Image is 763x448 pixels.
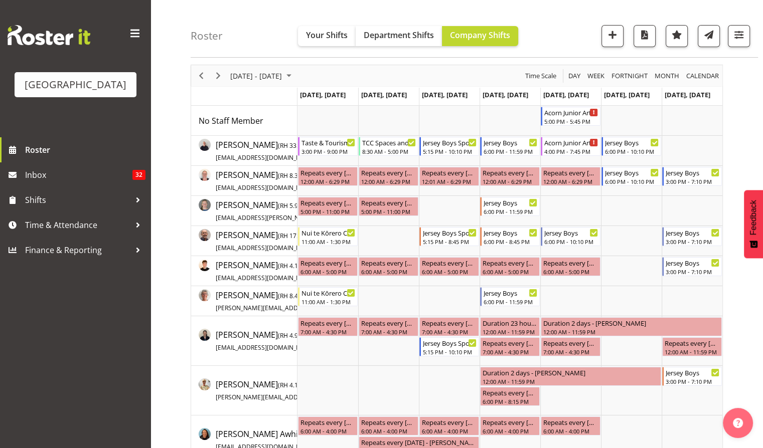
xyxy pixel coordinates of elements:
div: Aaron Smart"s event - Jersey Boys Sponsors Night Begin From Wednesday, September 10, 2025 at 5:15... [419,137,479,156]
a: [PERSON_NAME](RH 33.32)[EMAIL_ADDRESS][DOMAIN_NAME] [216,139,359,163]
img: help-xxl-2.png [733,418,743,428]
div: 6:00 AM - 5:00 PM [422,268,477,276]
span: Shifts [25,192,130,207]
span: [DATE], [DATE] [361,90,407,99]
div: Repeats every [DATE], [DATE], [DATE], [DATE] - [PERSON_NAME] [300,167,355,177]
div: 6:00 AM - 5:00 PM [300,268,355,276]
td: Aiddie Carnihan resource [191,166,297,196]
span: ( ) [278,331,303,340]
button: Download a PDF of the roster according to the set date range. [634,25,656,47]
div: Aiddie Carnihan"s event - Repeats every monday, tuesday, thursday, friday - Aiddie Carnihan Begin... [298,167,358,186]
span: ( ) [278,232,307,240]
div: Ailie Rundle"s event - Repeats every monday, tuesday - Ailie Rundle Begin From Monday, September ... [298,197,358,216]
div: Bobby-Lea Awhina Cassidy"s event - Repeats every monday, tuesday, thursday, friday, wednesday - B... [541,416,600,435]
div: 6:00 AM - 5:00 PM [543,268,598,276]
div: Alex Freeman"s event - Repeats every monday, tuesday, wednesday, thursday, friday - Alex Freeman ... [298,257,358,276]
div: Nui te Kōrero Cargo Shed Lunch Rush [301,288,355,298]
span: RH 33.32 [280,141,305,150]
span: [PERSON_NAME][EMAIL_ADDRESS][DOMAIN_NAME] [216,393,363,401]
div: Repeats every [DATE], [DATE], [DATE], [DATE], [DATE] - [PERSON_NAME] [361,258,416,268]
div: Amy Duncanson"s event - Repeats every monday, tuesday, wednesday, thursday, friday - Amy Duncanso... [480,337,540,356]
div: Bobby-Lea Awhina Cassidy"s event - Repeats every monday, tuesday, thursday, friday, wednesday - B... [298,416,358,435]
a: [PERSON_NAME](RH 4.17)[EMAIL_ADDRESS][DOMAIN_NAME] [216,259,356,283]
div: [GEOGRAPHIC_DATA] [25,77,126,92]
span: No Staff Member [199,115,263,126]
div: Alex Freeman"s event - Repeats every monday, tuesday, wednesday, thursday, friday - Alex Freeman ... [419,257,479,276]
div: Alex Freeman"s event - Repeats every monday, tuesday, wednesday, thursday, friday - Alex Freeman ... [359,257,418,276]
td: No Staff Member resource [191,106,297,136]
div: Amanda Clark"s event - Nui te Kōrero Cargo Shed Lunch Rush Begin From Monday, September 8, 2025 a... [298,287,358,306]
a: [PERSON_NAME](RH 8.34)[EMAIL_ADDRESS][DOMAIN_NAME] [216,169,356,193]
div: 12:00 AM - 11:59 PM [543,328,719,336]
span: [EMAIL_ADDRESS][DOMAIN_NAME] [216,183,316,192]
div: Aaron Smart"s event - Taste & Tourism. Balcony Room Begin From Monday, September 8, 2025 at 3:00:... [298,137,358,156]
div: Duration 23 hours - [PERSON_NAME] [483,318,537,328]
div: Alex Freeman"s event - Jersey Boys Begin From Sunday, September 14, 2025 at 3:00:00 PM GMT+12:00 ... [662,257,722,276]
div: Repeats every [DATE], [DATE], [DATE], [DATE], [DATE] - [PERSON_NAME] [422,258,477,268]
span: RH 4.92 [280,331,301,340]
button: Fortnight [610,70,650,82]
div: Aiddie Carnihan"s event - Repeats every wednesday - Aiddie Carnihan Begin From Wednesday, Septemb... [419,167,479,186]
div: Repeats every [DATE] - [PERSON_NAME] [483,387,537,397]
div: 6:00 AM - 4:00 PM [361,427,416,435]
div: Alec Were"s event - Jersey Boys Begin From Thursday, September 11, 2025 at 6:00:00 PM GMT+12:00 E... [480,227,540,246]
div: Jersey Boys [484,288,537,298]
h4: Roster [191,30,223,42]
div: Repeats every [DATE] - [PERSON_NAME] [665,338,719,348]
div: 6:00 PM - 8:15 PM [483,397,537,405]
button: Month [685,70,721,82]
div: Repeats every [DATE] - [PERSON_NAME] [422,167,477,177]
div: 6:00 AM - 4:00 PM [422,427,477,435]
span: Company Shifts [450,30,510,41]
span: Day [567,70,581,82]
div: 12:00 AM - 6:29 PM [300,177,355,185]
td: Beana Badenhorst resource [191,366,297,415]
div: Aiddie Carnihan"s event - Repeats every monday, tuesday, thursday, friday - Aiddie Carnihan Begin... [480,167,540,186]
div: Beana Badenhorst"s event - Jersey Boys Begin From Sunday, September 14, 2025 at 3:00:00 PM GMT+12... [662,367,722,386]
div: Alec Were"s event - Jersey Boys Begin From Friday, September 12, 2025 at 6:00:00 PM GMT+12:00 End... [541,227,600,246]
div: Amanda Clark"s event - Jersey Boys Begin From Thursday, September 11, 2025 at 6:00:00 PM GMT+12:0... [480,287,540,306]
button: Feedback - Show survey [744,190,763,258]
div: Aaron Smart"s event - TCC Spaces and Places. Balcony Room Begin From Tuesday, September 9, 2025 a... [359,137,418,156]
div: 6:00 PM - 10:10 PM [605,177,659,185]
div: 6:00 PM - 11:59 PM [484,207,537,215]
div: Ailie Rundle"s event - Repeats every monday, tuesday - Ailie Rundle Begin From Tuesday, September... [359,197,418,216]
img: Rosterit website logo [8,25,90,45]
div: Aiddie Carnihan"s event - Jersey Boys Begin From Sunday, September 14, 2025 at 3:00:00 PM GMT+12:... [662,167,722,186]
div: 12:00 AM - 11:59 PM [483,377,659,385]
span: Finance & Reporting [25,243,130,258]
span: [DATE] - [DATE] [229,70,283,82]
button: Add a new shift [601,25,624,47]
a: [PERSON_NAME](RH 5.98)[EMAIL_ADDRESS][PERSON_NAME][DOMAIN_NAME] [216,199,399,223]
div: Amy Duncanson"s event - Repeats every monday, tuesday, wednesday, thursday, friday - Amy Duncanso... [359,317,418,336]
a: [PERSON_NAME](RH 4.92)[EMAIL_ADDRESS][DOMAIN_NAME] [216,329,356,353]
div: Alec Were"s event - Jersey Boys Sponsors Night Begin From Wednesday, September 10, 2025 at 5:15:0... [419,227,479,246]
div: 5:00 PM - 11:00 PM [361,207,416,215]
div: Alec Were"s event - Jersey Boys Begin From Sunday, September 14, 2025 at 3:00:00 PM GMT+12:00 End... [662,227,722,246]
button: Company Shifts [442,26,518,46]
span: [PERSON_NAME] [216,230,352,253]
div: Ailie Rundle"s event - Jersey Boys Begin From Thursday, September 11, 2025 at 6:00:00 PM GMT+12:0... [480,197,540,216]
div: Jersey Boys [484,137,537,147]
div: 3:00 PM - 9:00 PM [301,147,355,155]
div: Previous [193,65,210,86]
span: [EMAIL_ADDRESS][DOMAIN_NAME] [216,343,316,352]
span: Your Shifts [306,30,348,41]
div: Repeats every [DATE], [DATE], [DATE], [DATE], [DATE] - [PERSON_NAME] Awhina [PERSON_NAME] [361,417,416,427]
div: Bobby-Lea Awhina Cassidy"s event - Repeats every monday, tuesday, thursday, friday, wednesday - B... [480,416,540,435]
span: RH 8.48 [280,292,301,300]
div: 12:00 AM - 6:29 PM [543,177,598,185]
div: 11:00 AM - 1:30 PM [301,238,355,246]
button: Time Scale [524,70,558,82]
span: Department Shifts [364,30,434,41]
div: Alec Were"s event - Nui te Kōrero Cargo Shed Lunch Rush Begin From Monday, September 8, 2025 at 1... [298,227,358,246]
div: 6:00 AM - 5:00 PM [361,268,416,276]
div: Aiddie Carnihan"s event - Jersey Boys Begin From Saturday, September 13, 2025 at 6:00:00 PM GMT+1... [601,167,661,186]
div: 12:00 AM - 11:59 PM [483,328,537,336]
div: Nui te Kōrero Cargo Shed Lunch Rush [301,228,355,238]
div: Repeats every [DATE], [DATE], [DATE], [DATE], [DATE] - [PERSON_NAME] Awhina [PERSON_NAME] [422,417,477,427]
div: Repeats every [DATE], [DATE], [DATE], [DATE], [DATE] - [PERSON_NAME] [422,318,477,328]
div: Jersey Boys [484,228,537,238]
div: Amy Duncanson"s event - Repeats every monday, tuesday, wednesday, thursday, friday - Amy Duncanso... [298,317,358,336]
div: Acorn Junior Art Awards - X-Space. FOHM/Bar Shift [544,107,598,117]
